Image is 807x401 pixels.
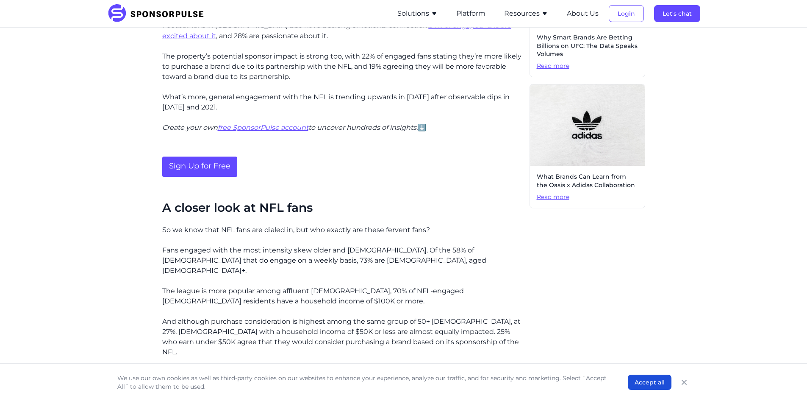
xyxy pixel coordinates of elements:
i: Create your own [162,123,218,132]
iframe: Chat Widget [765,360,807,401]
button: Accept all [628,375,671,390]
img: SponsorPulse [107,4,210,23]
p: The league is more popular among affluent [DEMOGRAPHIC_DATA], 70% of NFL-engaged [DEMOGRAPHIC_DAT... [162,286,523,306]
span: Why Smart Brands Are Betting Billions on UFC: The Data Speaks Volumes [537,34,638,59]
span: Read more [537,193,638,202]
a: About Us [567,10,599,17]
a: free SponsorPulse account [218,123,308,132]
button: Solutions [397,8,438,19]
p: What’s more, general engagement with the NFL is trending upwards in [DATE] after observable dips ... [162,92,523,112]
p: So we know that NFL fans are dialed in, but who exactly are these fervent fans? [162,225,523,235]
button: Login [609,5,644,22]
button: About Us [567,8,599,19]
a: Let's chat [654,10,700,17]
img: Christian Wiediger, courtesy of Unsplash [530,84,645,166]
p: Football fans in [GEOGRAPHIC_DATA] also have a strong emotional connection. , and 28% are passion... [162,21,523,41]
p: The property’s potential sponsor impact is strong too, with 22% of engaged fans stating they’re m... [162,51,523,82]
a: 54% of engaged fans are excited about it [162,22,511,40]
a: Platform [456,10,485,17]
button: Close [678,376,690,388]
span: What Brands Can Learn from the Oasis x Adidas Collaboration [537,173,638,189]
p: We use our own cookies as well as third-party cookies on our websites to enhance your experience,... [117,374,611,391]
p: And although purchase consideration is highest among the same group of 50+ [DEMOGRAPHIC_DATA], at... [162,317,523,357]
a: Sign Up for Free [162,157,237,177]
h2: A closer look at NFL fans [162,201,523,215]
button: Let's chat [654,5,700,22]
a: Login [609,10,644,17]
i: to uncover hundreds of insights. [308,123,418,132]
p: ⬇️ [162,123,523,133]
button: Resources [504,8,548,19]
p: Fans engaged with the most intensity skew older and [DEMOGRAPHIC_DATA]. Of the 58% of [DEMOGRAPHI... [162,245,523,276]
span: Read more [537,62,638,70]
button: Platform [456,8,485,19]
a: What Brands Can Learn from the Oasis x Adidas CollaborationRead more [530,84,645,208]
